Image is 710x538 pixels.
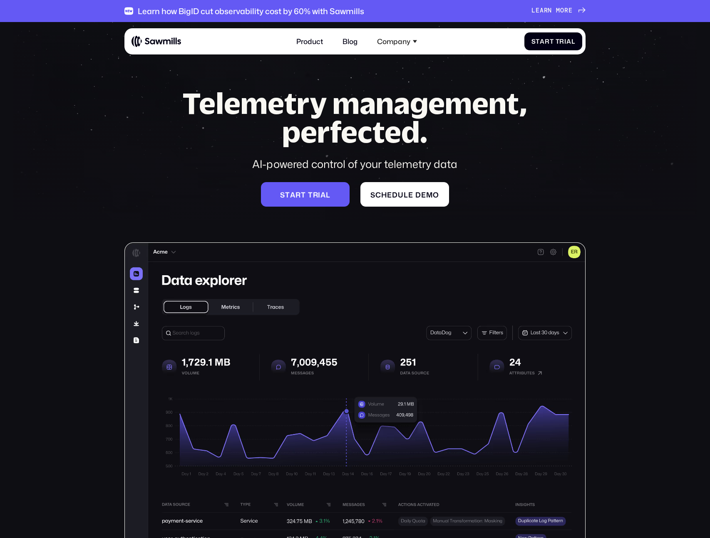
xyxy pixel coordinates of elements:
[421,190,426,199] span: e
[295,190,301,199] span: r
[571,37,575,45] span: l
[320,190,326,199] span: a
[261,182,350,207] a: Starttrial
[166,157,544,172] div: AI-powered control of your telemetry data
[408,190,413,199] span: e
[280,190,285,199] span: S
[381,190,387,199] span: h
[313,190,318,199] span: r
[291,32,328,51] a: Product
[337,32,363,51] a: Blog
[556,7,560,15] span: m
[387,190,392,199] span: e
[531,7,536,15] span: L
[166,89,544,146] h1: Telemetry management, perfected.
[544,7,548,15] span: r
[318,190,320,199] span: i
[426,190,433,199] span: m
[392,190,398,199] span: d
[548,7,552,15] span: n
[540,37,545,45] span: a
[524,32,582,50] a: StartTrial
[556,37,560,45] span: T
[536,7,540,15] span: e
[566,37,571,45] span: a
[433,190,439,199] span: o
[360,182,449,207] a: Scheduledemo
[531,37,536,45] span: S
[138,6,364,16] div: Learn how BigID cut observability cost by 60% with Sawmills
[545,37,550,45] span: r
[540,7,544,15] span: a
[301,190,306,199] span: t
[531,7,586,15] a: Learnmore
[404,190,408,199] span: l
[290,190,295,199] span: a
[536,37,540,45] span: t
[568,7,573,15] span: e
[375,190,381,199] span: c
[564,7,568,15] span: r
[285,190,290,199] span: t
[377,37,410,45] div: Company
[372,32,422,51] div: Company
[415,190,421,199] span: d
[308,190,313,199] span: t
[550,37,554,45] span: t
[326,190,330,199] span: l
[564,37,566,45] span: i
[398,190,404,199] span: u
[559,37,564,45] span: r
[560,7,564,15] span: o
[370,190,375,199] span: S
